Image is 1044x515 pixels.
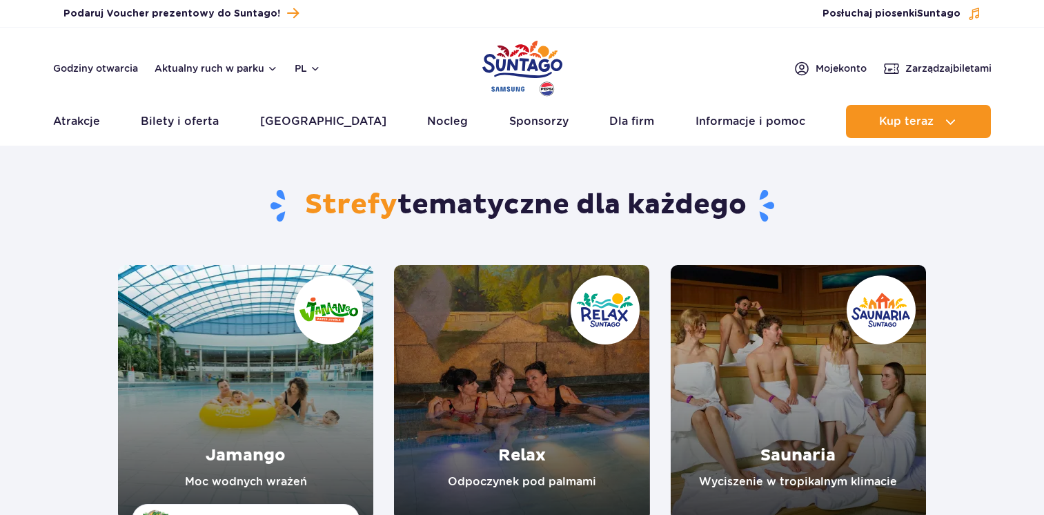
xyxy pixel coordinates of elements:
button: Posłuchaj piosenkiSuntago [823,7,981,21]
a: Zarządzajbiletami [883,60,992,77]
a: Podaruj Voucher prezentowy do Suntago! [63,4,299,23]
a: Dla firm [609,105,654,138]
button: Kup teraz [846,105,991,138]
span: Podaruj Voucher prezentowy do Suntago! [63,7,280,21]
a: Godziny otwarcia [53,61,138,75]
a: Mojekonto [794,60,867,77]
span: Kup teraz [879,115,934,128]
button: Aktualny ruch w parku [155,63,278,74]
a: Park of Poland [482,35,562,98]
a: Atrakcje [53,105,100,138]
a: Nocleg [427,105,468,138]
a: Sponsorzy [509,105,569,138]
h1: tematyczne dla każdego [118,188,926,224]
span: Suntago [917,9,961,19]
a: Bilety i oferta [141,105,219,138]
a: [GEOGRAPHIC_DATA] [260,105,386,138]
span: Strefy [305,188,397,222]
a: Informacje i pomoc [696,105,805,138]
span: Zarządzaj biletami [905,61,992,75]
button: pl [295,61,321,75]
span: Moje konto [816,61,867,75]
span: Posłuchaj piosenki [823,7,961,21]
